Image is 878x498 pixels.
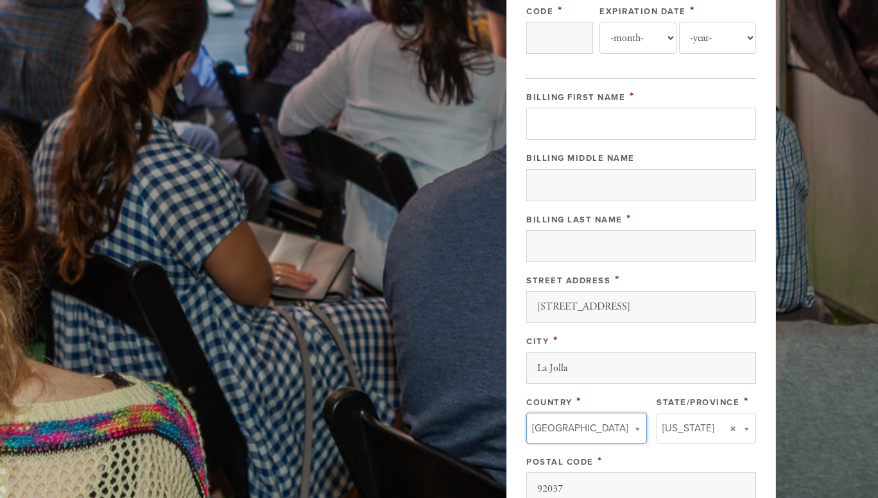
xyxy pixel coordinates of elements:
a: [US_STATE] [657,413,756,444]
span: This field is required. [630,89,635,103]
label: City [526,336,549,347]
span: This field is required. [598,454,603,468]
label: Billing Last Name [526,215,623,225]
label: State/Province [657,397,739,408]
label: Postal Code [526,457,594,467]
span: This field is required. [744,394,749,408]
span: This field is required. [558,3,563,17]
a: [GEOGRAPHIC_DATA] [526,413,647,444]
span: This field is required. [615,272,620,286]
span: This field is required. [626,212,632,226]
select: Expiration Date month [599,22,676,54]
span: [GEOGRAPHIC_DATA] [532,420,628,436]
label: Country [526,397,572,408]
label: Billing Middle Name [526,153,635,163]
label: Street Address [526,276,610,286]
label: Billing First Name [526,92,625,103]
span: This field is required. [690,3,695,17]
span: This field is required. [553,333,558,347]
span: This field is required. [576,394,581,408]
label: Expiration Date [599,6,686,17]
select: Expiration Date year [679,22,756,54]
span: [US_STATE] [662,420,714,436]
